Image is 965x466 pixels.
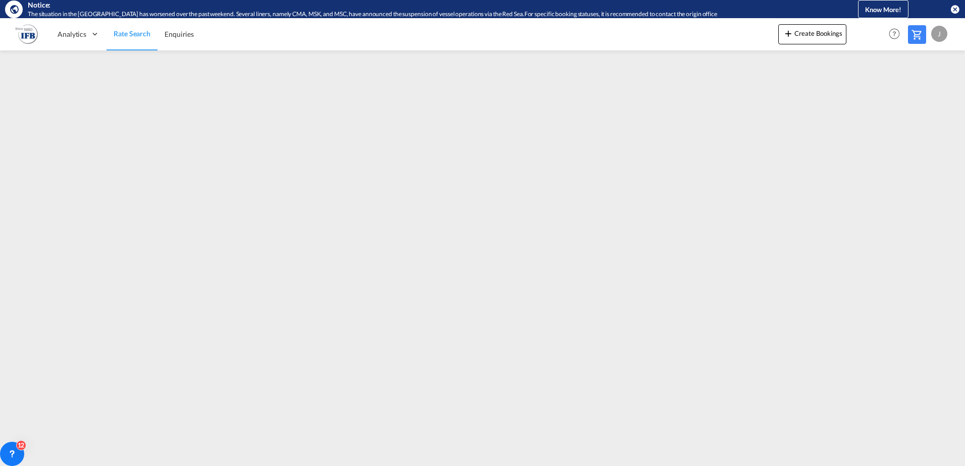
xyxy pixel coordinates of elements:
[931,26,947,42] div: J
[15,23,38,45] img: b628ab10256c11eeb52753acbc15d091.png
[950,4,960,14] button: icon-close-circle
[9,4,19,14] md-icon: icon-earth
[157,18,201,50] a: Enquiries
[886,25,903,42] span: Help
[106,18,157,50] a: Rate Search
[865,6,901,14] span: Know More!
[782,27,794,39] md-icon: icon-plus 400-fg
[886,25,908,43] div: Help
[114,29,150,38] span: Rate Search
[165,30,194,38] span: Enquiries
[28,10,817,19] div: The situation in the Red Sea has worsened over the past weekend. Several liners, namely CMA, MSK,...
[58,29,86,39] span: Analytics
[50,18,106,50] div: Analytics
[778,24,846,44] button: icon-plus 400-fgCreate Bookings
